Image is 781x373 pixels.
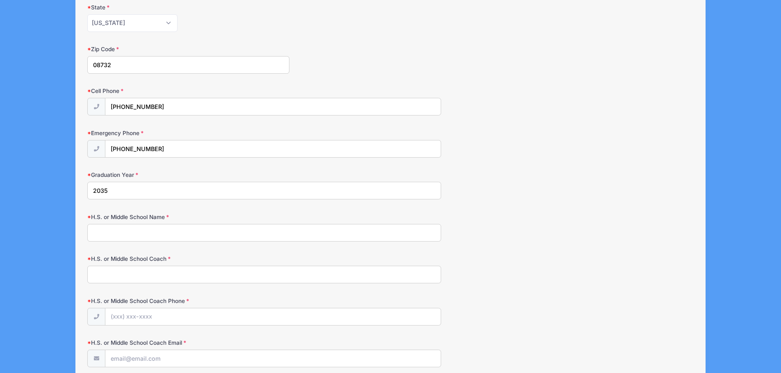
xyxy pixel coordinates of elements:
label: H.S. or Middle School Coach [87,255,289,263]
input: email@email.com [105,350,441,367]
input: xxxxx [87,56,289,74]
label: State [87,3,289,11]
label: H.S. or Middle School Coach Email [87,339,289,347]
label: Zip Code [87,45,289,53]
label: Emergency Phone [87,129,289,137]
input: (xxx) xxx-xxxx [105,140,441,158]
label: Cell Phone [87,87,289,95]
label: H.S. or Middle School Name [87,213,289,221]
label: H.S. or Middle School Coach Phone [87,297,289,305]
input: (xxx) xxx-xxxx [105,308,441,326]
input: (xxx) xxx-xxxx [105,98,441,115]
label: Graduation Year [87,171,289,179]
